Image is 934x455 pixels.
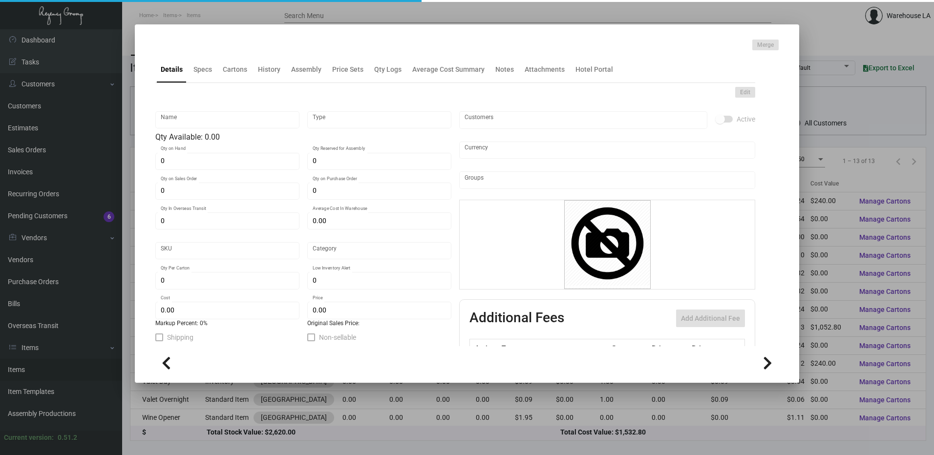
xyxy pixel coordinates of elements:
[319,331,356,343] span: Non-sellable
[374,64,402,75] div: Qty Logs
[465,116,702,124] input: Add new..
[752,40,779,50] button: Merge
[681,314,740,322] span: Add Additional Fee
[499,339,609,356] th: Type
[737,113,755,125] span: Active
[332,64,363,75] div: Price Sets
[495,64,514,75] div: Notes
[470,339,500,356] th: Active
[223,64,247,75] div: Cartons
[609,339,649,356] th: Cost
[465,176,750,184] input: Add new..
[412,64,485,75] div: Average Cost Summary
[58,433,77,443] div: 0.51.2
[735,87,755,98] button: Edit
[4,433,54,443] div: Current version:
[291,64,321,75] div: Assembly
[689,339,733,356] th: Price type
[575,64,613,75] div: Hotel Portal
[740,88,750,97] span: Edit
[193,64,212,75] div: Specs
[525,64,565,75] div: Attachments
[155,131,451,143] div: Qty Available: 0.00
[469,310,564,327] h2: Additional Fees
[649,339,689,356] th: Price
[161,64,183,75] div: Details
[167,331,193,343] span: Shipping
[757,41,774,49] span: Merge
[258,64,280,75] div: History
[676,310,745,327] button: Add Additional Fee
